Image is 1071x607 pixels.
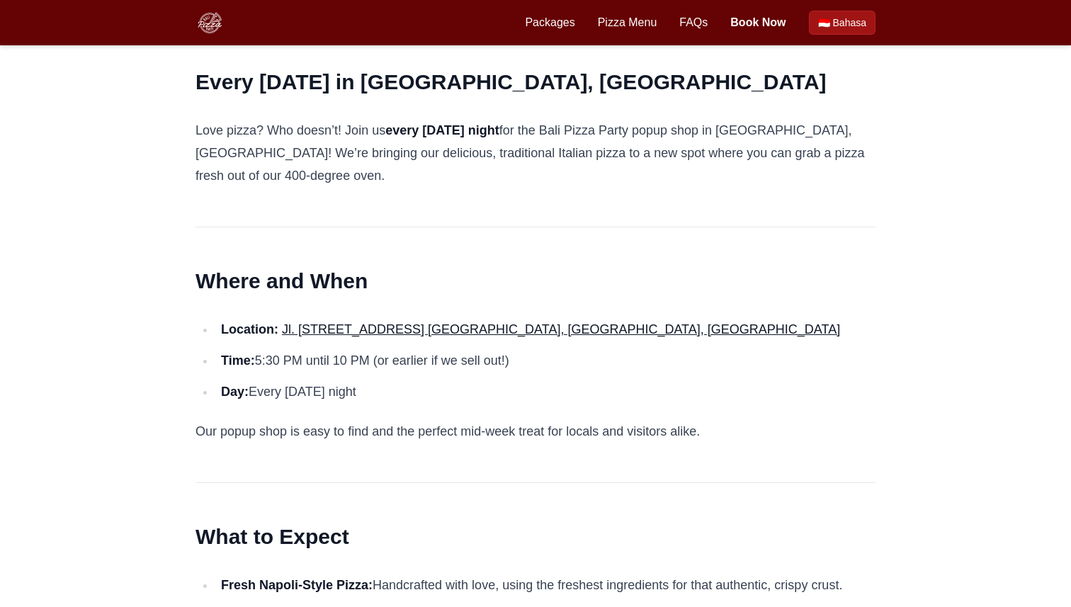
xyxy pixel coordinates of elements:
a: FAQs [679,14,708,31]
li: Every [DATE] night [215,380,875,403]
strong: Fresh Napoli-Style Pizza: [221,578,373,592]
h2: Where and When [195,267,875,295]
li: 5:30 PM until 10 PM (or earlier if we sell out!) [215,349,875,372]
p: Love pizza? Who doesn’t! Join us for the Bali Pizza Party popup shop in [GEOGRAPHIC_DATA], [GEOGR... [195,119,875,187]
strong: Location: [221,322,278,336]
h2: Every [DATE] in [GEOGRAPHIC_DATA], [GEOGRAPHIC_DATA] [195,68,875,96]
strong: Time: [221,353,255,368]
li: Handcrafted with love, using the freshest ingredients for that authentic, crispy crust. [215,574,875,596]
a: Pizza Menu [598,14,657,31]
p: Our popup shop is easy to find and the perfect mid-week treat for locals and visitors alike. [195,420,875,443]
img: Bali Pizza Party Logo [195,8,224,37]
strong: every [DATE] night [385,123,499,137]
a: Beralih ke Bahasa Indonesia [809,11,875,35]
h2: What to Expect [195,523,875,551]
span: Bahasa [833,16,866,30]
a: Book Now [730,14,786,31]
a: Packages [525,14,574,31]
a: Jl. [STREET_ADDRESS] [GEOGRAPHIC_DATA], [GEOGRAPHIC_DATA], [GEOGRAPHIC_DATA] [282,322,840,336]
strong: Day: [221,385,249,399]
